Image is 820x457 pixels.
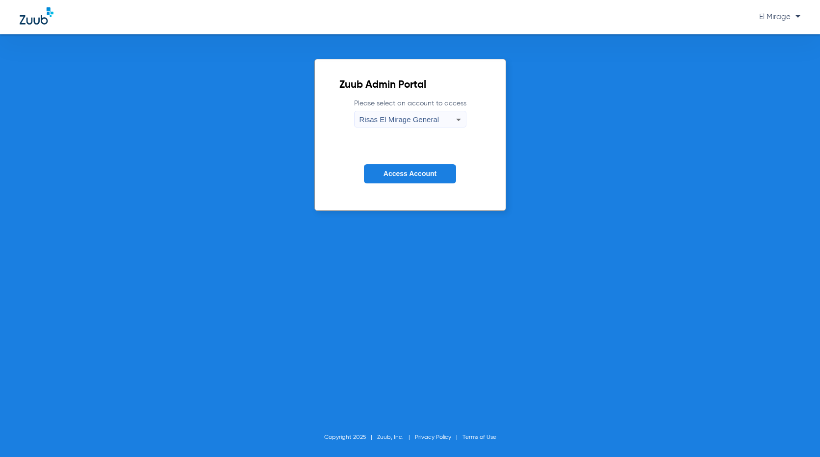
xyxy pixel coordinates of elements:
[359,115,439,124] span: Risas El Mirage General
[354,99,466,127] label: Please select an account to access
[324,432,377,442] li: Copyright 2025
[462,434,496,440] a: Terms of Use
[20,7,53,25] img: Zuub Logo
[364,164,456,183] button: Access Account
[339,80,481,90] h2: Zuub Admin Portal
[759,13,800,21] span: El Mirage
[415,434,451,440] a: Privacy Policy
[377,432,415,442] li: Zuub, Inc.
[384,170,436,178] span: Access Account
